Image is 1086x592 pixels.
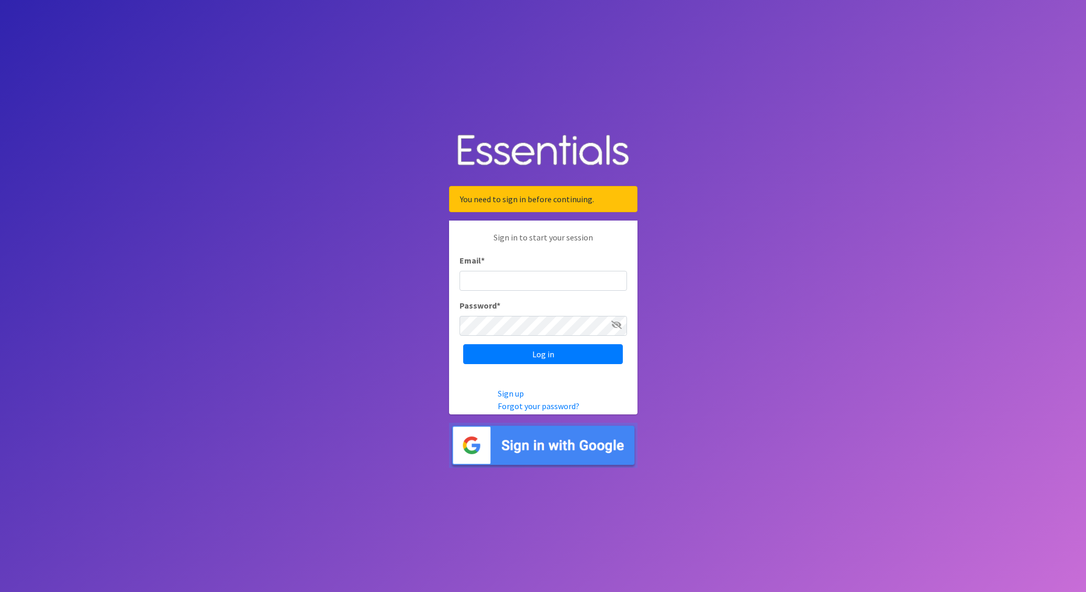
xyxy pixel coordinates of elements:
[481,255,485,266] abbr: required
[498,388,524,399] a: Sign up
[449,186,637,212] div: You need to sign in before continuing.
[463,344,623,364] input: Log in
[497,300,500,311] abbr: required
[498,401,579,411] a: Forgot your password?
[460,299,500,312] label: Password
[460,231,627,254] p: Sign in to start your session
[449,423,637,468] img: Sign in with Google
[460,254,485,267] label: Email
[449,124,637,178] img: Human Essentials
